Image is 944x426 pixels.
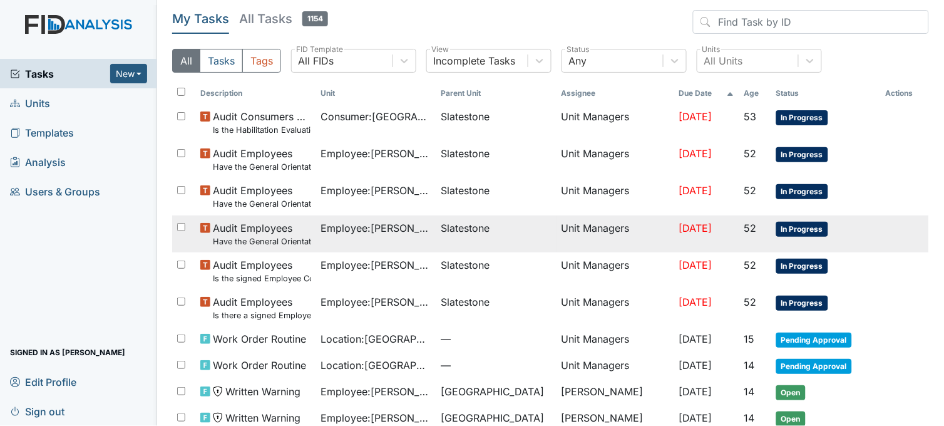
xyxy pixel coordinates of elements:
[172,49,281,73] div: Type filter
[744,222,757,234] span: 52
[441,384,545,399] span: [GEOGRAPHIC_DATA]
[321,294,431,309] span: Employee : [PERSON_NAME]
[776,333,852,348] span: Pending Approval
[321,221,431,236] span: Employee : [PERSON_NAME]
[321,410,431,425] span: Employee : [PERSON_NAME]
[110,64,148,83] button: New
[225,384,300,399] span: Written Warning
[776,359,852,374] span: Pending Approval
[213,109,310,136] span: Audit Consumers Charts Is the Habilitation Evaluation current (no more than one year old)?
[776,110,828,125] span: In Progress
[10,182,100,201] span: Users & Groups
[225,410,300,425] span: Written Warning
[679,385,712,398] span: [DATE]
[213,236,310,247] small: Have the General Orientation and ICF Orientation forms been completed?
[679,147,712,160] span: [DATE]
[739,83,771,104] th: Toggle SortBy
[10,66,110,81] a: Tasks
[679,333,712,345] span: [DATE]
[679,296,712,308] span: [DATE]
[10,152,66,172] span: Analysis
[441,331,552,346] span: —
[195,83,316,104] th: Toggle SortBy
[441,221,490,236] span: Slatestone
[441,109,490,124] span: Slatestone
[674,83,739,104] th: Toggle SortBy
[433,53,515,68] div: Incomplete Tasks
[213,309,310,321] small: Is there a signed Employee Job Description in the file for the employee's current position?
[557,289,674,326] td: Unit Managers
[776,296,828,311] span: In Progress
[771,83,881,104] th: Toggle SortBy
[557,178,674,215] td: Unit Managers
[679,259,712,271] span: [DATE]
[744,412,755,424] span: 14
[242,49,281,73] button: Tags
[213,294,310,321] span: Audit Employees Is there a signed Employee Job Description in the file for the employee's current...
[744,259,757,271] span: 52
[298,53,334,68] div: All FIDs
[568,53,587,68] div: Any
[557,252,674,289] td: Unit Managers
[441,410,545,425] span: [GEOGRAPHIC_DATA]
[744,385,755,398] span: 14
[679,222,712,234] span: [DATE]
[744,184,757,197] span: 52
[557,216,674,252] td: Unit Managers
[213,161,310,173] small: Have the General Orientation and ICF Orientation forms been completed?
[321,358,431,373] span: Location : [GEOGRAPHIC_DATA]
[321,331,431,346] span: Location : [GEOGRAPHIC_DATA]
[441,183,490,198] span: Slatestone
[213,331,306,346] span: Work Order Routine
[744,147,757,160] span: 52
[172,49,200,73] button: All
[213,221,310,247] span: Audit Employees Have the General Orientation and ICF Orientation forms been completed?
[321,146,431,161] span: Employee : [PERSON_NAME]
[776,385,806,400] span: Open
[213,124,310,136] small: Is the Habilitation Evaluation current (no more than one year old)?
[776,184,828,199] span: In Progress
[679,184,712,197] span: [DATE]
[200,49,243,73] button: Tasks
[172,10,229,28] h5: My Tasks
[321,384,431,399] span: Employee : [PERSON_NAME]
[744,296,757,308] span: 52
[744,359,755,371] span: 14
[441,358,552,373] span: —
[776,147,828,162] span: In Progress
[557,379,674,405] td: [PERSON_NAME]
[213,273,310,284] small: Is the signed Employee Confidentiality Agreement in the file (HIPPA)?
[213,146,310,173] span: Audit Employees Have the General Orientation and ICF Orientation forms been completed?
[321,257,431,273] span: Employee : [PERSON_NAME]
[557,83,674,104] th: Assignee
[10,372,76,392] span: Edit Profile
[177,88,185,96] input: Toggle All Rows Selected
[213,198,310,210] small: Have the General Orientation and ICF Orientation forms been completed?
[321,183,431,198] span: Employee : [PERSON_NAME]
[10,93,50,113] span: Units
[10,123,74,142] span: Templates
[744,333,755,345] span: 15
[441,294,490,309] span: Slatestone
[704,53,742,68] div: All Units
[316,83,436,104] th: Toggle SortBy
[10,343,125,362] span: Signed in as [PERSON_NAME]
[679,110,712,123] span: [DATE]
[881,83,929,104] th: Actions
[679,412,712,424] span: [DATE]
[10,402,64,421] span: Sign out
[302,11,328,26] span: 1154
[213,358,306,373] span: Work Order Routine
[321,109,431,124] span: Consumer : [GEOGRAPHIC_DATA], [GEOGRAPHIC_DATA]
[776,222,828,237] span: In Progress
[441,257,490,273] span: Slatestone
[213,257,310,284] span: Audit Employees Is the signed Employee Confidentiality Agreement in the file (HIPPA)?
[557,353,674,379] td: Unit Managers
[557,326,674,353] td: Unit Managers
[744,110,757,123] span: 53
[213,183,310,210] span: Audit Employees Have the General Orientation and ICF Orientation forms been completed?
[776,259,828,274] span: In Progress
[557,141,674,178] td: Unit Managers
[557,104,674,141] td: Unit Managers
